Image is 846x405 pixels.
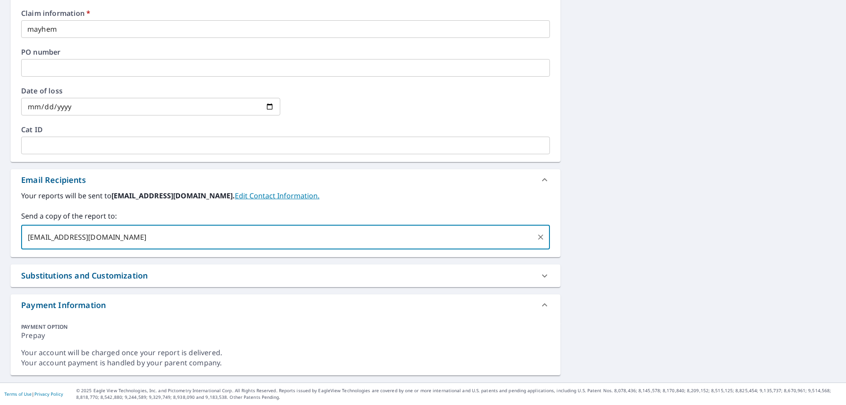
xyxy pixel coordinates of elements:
div: Payment Information [11,294,560,316]
a: Privacy Policy [34,391,63,397]
p: © 2025 Eagle View Technologies, Inc. and Pictometry International Corp. All Rights Reserved. Repo... [76,387,842,401]
label: Send a copy of the report to: [21,211,550,221]
button: Clear [534,231,547,243]
div: Email Recipients [11,169,560,190]
div: PAYMENT OPTION [21,323,550,331]
label: PO number [21,48,550,56]
label: Cat ID [21,126,550,133]
label: Date of loss [21,87,280,94]
p: | [4,391,63,397]
a: Terms of Use [4,391,32,397]
div: Payment Information [21,299,106,311]
div: Substitutions and Customization [21,270,148,282]
div: Your account payment is handled by your parent company. [21,358,550,368]
label: Claim information [21,10,550,17]
div: Email Recipients [21,174,86,186]
div: Substitutions and Customization [11,264,560,287]
b: [EMAIL_ADDRESS][DOMAIN_NAME]. [111,191,235,201]
div: Your account will be charged once your report is delivered. [21,348,550,358]
label: Your reports will be sent to [21,190,550,201]
a: EditContactInfo [235,191,319,201]
div: Prepay [21,331,550,348]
